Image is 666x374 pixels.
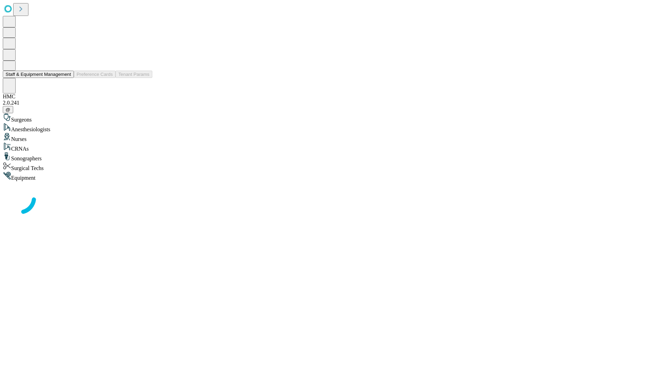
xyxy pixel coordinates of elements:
[3,133,663,142] div: Nurses
[3,93,663,100] div: HMC
[3,142,663,152] div: CRNAs
[3,71,74,78] button: Staff & Equipment Management
[3,162,663,171] div: Surgical Techs
[74,71,116,78] button: Preference Cards
[3,123,663,133] div: Anesthesiologists
[3,113,663,123] div: Surgeons
[3,152,663,162] div: Sonographers
[116,71,152,78] button: Tenant Params
[6,107,10,112] span: @
[3,171,663,181] div: Equipment
[3,106,13,113] button: @
[3,100,663,106] div: 2.0.241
